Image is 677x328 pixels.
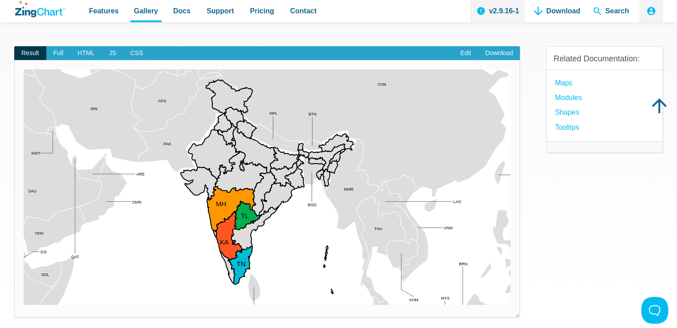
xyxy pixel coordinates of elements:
span: Pricing [250,5,274,17]
a: Maps [555,77,572,89]
span: Docs [173,5,191,17]
span: Contact [290,5,317,17]
span: JS [101,46,123,60]
a: Download [478,46,520,60]
span: HTML [70,46,101,60]
a: modules [555,92,582,104]
span: Features [89,5,119,17]
a: Edit [453,46,478,60]
span: CSS [123,46,150,60]
a: ZingChart Logo. Click to return to the homepage [15,1,65,17]
span: Result [14,46,46,60]
span: Full [46,46,71,60]
span: Support [207,5,234,17]
iframe: Toggle Customer Support [641,297,668,324]
span: Gallery [134,5,158,17]
a: Shapes [555,106,579,118]
a: Tooltips [555,121,579,133]
h3: Related Documentation: [554,54,655,64]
